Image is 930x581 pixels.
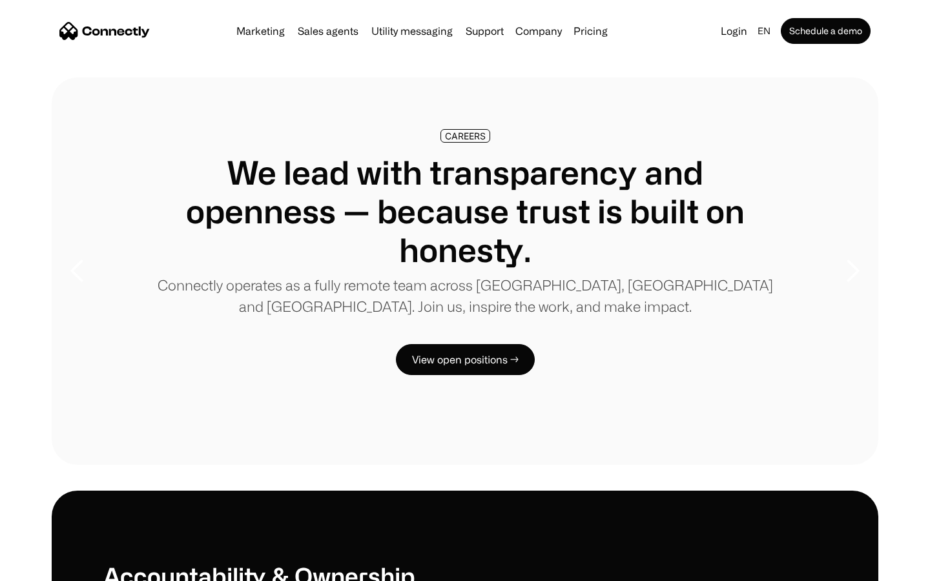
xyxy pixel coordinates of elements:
a: Schedule a demo [781,18,871,44]
a: View open positions → [396,344,535,375]
a: Pricing [568,26,613,36]
h1: We lead with transparency and openness — because trust is built on honesty. [155,153,775,269]
p: Connectly operates as a fully remote team across [GEOGRAPHIC_DATA], [GEOGRAPHIC_DATA] and [GEOGRA... [155,274,775,317]
div: en [758,22,770,40]
a: Marketing [231,26,290,36]
a: Sales agents [293,26,364,36]
a: Utility messaging [366,26,458,36]
aside: Language selected: English [13,557,77,576]
div: Company [515,22,562,40]
div: CAREERS [445,131,486,141]
ul: Language list [26,558,77,576]
a: Login [716,22,752,40]
a: Support [460,26,509,36]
